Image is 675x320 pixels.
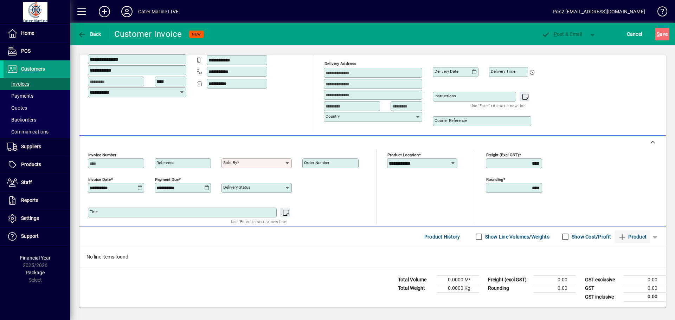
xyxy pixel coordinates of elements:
div: No line items found [79,246,666,268]
td: GST [581,284,624,293]
td: 0.0000 M³ [437,276,479,284]
td: Freight (excl GST) [484,276,534,284]
span: Products [21,162,41,167]
a: Support [4,228,70,245]
mat-label: Courier Reference [435,118,467,123]
a: Quotes [4,102,70,114]
span: Financial Year [20,255,51,261]
td: 0.00 [624,276,666,284]
td: 0.0000 Kg [437,284,479,293]
td: Rounding [484,284,534,293]
a: Products [4,156,70,174]
a: POS [4,43,70,60]
span: Staff [21,179,32,185]
button: Cancel [625,28,644,40]
button: Back [76,28,103,40]
span: ave [657,28,668,40]
mat-label: Reference [156,160,174,165]
mat-label: Rounding [486,177,503,182]
span: Support [21,233,39,239]
td: GST inclusive [581,293,624,301]
button: Profile [116,5,138,18]
span: Cancel [627,28,642,40]
mat-label: Invoice date [88,177,111,182]
span: Package [26,270,45,275]
span: Product [618,231,647,242]
a: Settings [4,210,70,227]
span: Home [21,30,34,36]
label: Show Line Volumes/Weights [484,233,549,240]
button: Product [615,230,650,243]
div: Customer Invoice [114,28,182,40]
span: Payments [7,93,33,99]
mat-label: Delivery date [435,69,458,74]
a: Home [4,25,70,42]
mat-label: Instructions [435,93,456,98]
label: Show Cost/Profit [570,233,611,240]
mat-label: Delivery status [223,185,250,190]
span: Settings [21,215,39,221]
mat-label: Title [90,209,98,214]
mat-label: Freight (excl GST) [486,152,519,157]
span: Invoices [7,81,29,87]
span: P [554,31,557,37]
span: Back [78,31,101,37]
td: 0.00 [624,293,666,301]
span: Quotes [7,105,27,111]
td: Total Volume [394,276,437,284]
td: GST exclusive [581,276,624,284]
span: Backorders [7,117,36,123]
mat-label: Payment due [155,177,179,182]
span: Reports [21,197,38,203]
td: 0.00 [534,276,576,284]
mat-label: Country [326,114,340,119]
mat-label: Order number [304,160,329,165]
mat-label: Invoice number [88,152,116,157]
span: Suppliers [21,144,41,149]
a: Communications [4,126,70,138]
div: Cater Marine LIVE [138,6,179,17]
mat-hint: Use 'Enter' to start a new line [231,217,286,226]
a: Suppliers [4,138,70,156]
td: 0.00 [624,284,666,293]
span: NEW [192,32,201,37]
a: Staff [4,174,70,191]
mat-label: Product location [387,152,419,157]
mat-label: Sold by [223,160,237,165]
span: S [657,31,660,37]
button: Add [93,5,116,18]
a: Reports [4,192,70,209]
a: Invoices [4,78,70,90]
span: Communications [7,129,49,135]
button: Save [655,28,669,40]
span: ost & Email [541,31,582,37]
a: Backorders [4,114,70,126]
span: Product History [424,231,460,242]
div: Pos2 [EMAIL_ADDRESS][DOMAIN_NAME] [553,6,645,17]
button: Post & Email [538,28,586,40]
td: Total Weight [394,284,437,293]
a: Payments [4,90,70,102]
span: POS [21,48,31,54]
button: Product History [422,230,463,243]
span: Customers [21,66,45,72]
a: Knowledge Base [652,1,666,24]
app-page-header-button: Back [70,28,109,40]
mat-label: Delivery time [491,69,515,74]
mat-hint: Use 'Enter' to start a new line [470,102,526,110]
td: 0.00 [534,284,576,293]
